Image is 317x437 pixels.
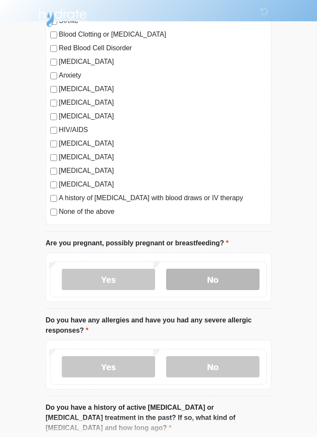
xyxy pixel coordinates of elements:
input: [MEDICAL_DATA] [50,155,57,161]
label: Red Blood Cell Disorder [59,43,267,54]
label: No [166,356,259,378]
input: [MEDICAL_DATA] [50,59,57,66]
label: None of the above [59,207,267,217]
input: [MEDICAL_DATA] [50,86,57,93]
label: Do you have a history of active [MEDICAL_DATA] or [MEDICAL_DATA] treatment in the past? If so, wh... [46,403,271,434]
input: [MEDICAL_DATA] [50,141,57,148]
input: [MEDICAL_DATA] [50,100,57,107]
label: HIV/AIDS [59,125,267,135]
input: Anxiety [50,73,57,80]
label: [MEDICAL_DATA] [59,57,267,67]
img: Hydrate IV Bar - Scottsdale Logo [37,6,88,28]
input: Blood Clotting or [MEDICAL_DATA] [50,32,57,39]
label: [MEDICAL_DATA] [59,139,267,149]
label: Do you have any allergies and have you had any severe allergic responses? [46,316,271,336]
input: Red Blood Cell Disorder [50,46,57,52]
input: HIV/AIDS [50,127,57,134]
label: Yes [62,269,155,290]
label: Are you pregnant, possibly pregnant or breastfeeding? [46,239,228,249]
input: None of the above [50,209,57,216]
label: [MEDICAL_DATA] [59,166,267,176]
label: A history of [MEDICAL_DATA] with blood draws or IV therapy [59,193,267,204]
label: [MEDICAL_DATA] [59,98,267,108]
label: Yes [62,356,155,378]
label: [MEDICAL_DATA] [59,112,267,122]
label: [MEDICAL_DATA] [59,180,267,190]
label: [MEDICAL_DATA] [59,84,267,95]
label: Blood Clotting or [MEDICAL_DATA] [59,30,267,40]
input: [MEDICAL_DATA] [50,168,57,175]
label: No [166,269,259,290]
label: Anxiety [59,71,267,81]
input: [MEDICAL_DATA] [50,114,57,121]
input: A history of [MEDICAL_DATA] with blood draws or IV therapy [50,195,57,202]
input: [MEDICAL_DATA] [50,182,57,189]
label: [MEDICAL_DATA] [59,152,267,163]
